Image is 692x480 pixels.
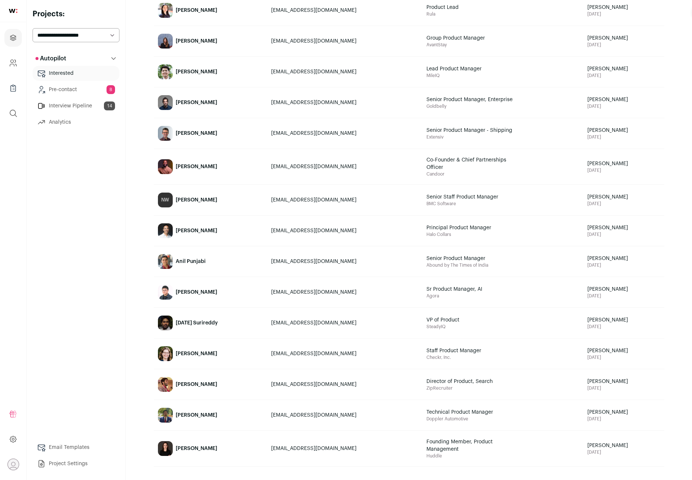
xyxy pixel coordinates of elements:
span: MileIQ [426,73,580,79]
span: [DATE] [587,167,660,173]
a: Company Lists [4,79,22,97]
div: [PERSON_NAME] [176,445,217,452]
span: [DATE] [587,231,660,237]
span: [DATE] [587,134,660,140]
span: Senior Product Manager [426,255,515,262]
span: [DATE] [587,385,660,391]
span: Doppler Automotive [426,416,580,422]
span: SteadyIQ [426,324,580,330]
span: [DATE] [587,354,660,360]
span: [PERSON_NAME] [587,34,660,42]
div: [PERSON_NAME] [176,196,217,204]
span: 14 [104,101,115,110]
img: 5a4daf518ca626265b75adb562b33f7e3867652692cd45a7f7aae9426855e321 [158,223,173,238]
img: 45dd9c8be9be96c8a8434fce77564633285e849b8c23ee88e95ed37f26987c81 [158,159,173,174]
a: NW [PERSON_NAME] [154,185,267,215]
span: Goldbelly [426,103,580,109]
div: [EMAIL_ADDRESS][DOMAIN_NAME] [271,445,419,452]
span: [PERSON_NAME] [587,224,660,231]
a: [PERSON_NAME] [154,400,267,430]
img: 30584d966348822e3c9cf191d87e72df2564c1ab1f7829d0c7ae5640e65d235b.jpg [158,254,173,269]
a: [PERSON_NAME] [154,57,267,87]
span: Technical Product Manager [426,409,515,416]
img: 3e2e86de55af4b933e47c2123dbf502d721da7dc8ac99465392cef46b0b7c581 [158,408,173,423]
a: [PERSON_NAME] [154,119,267,148]
span: BMC Software [426,201,580,207]
span: [PERSON_NAME] [587,286,660,293]
img: d8cebf34e4f024cfdb3d0fc9c8edf8ed7b398841c8bcbe1a54f0ccc9ab287e5d.jpg [158,3,173,18]
span: Senior Staff Product Manager [426,193,515,201]
div: [PERSON_NAME] [176,381,217,388]
div: [PERSON_NAME] [176,350,217,357]
div: [PERSON_NAME] [176,163,217,170]
button: Autopilot [33,51,119,66]
div: [EMAIL_ADDRESS][DOMAIN_NAME] [271,289,419,296]
a: Interview Pipeline14 [33,99,119,113]
span: Lead Product Manager [426,65,515,73]
span: [PERSON_NAME] [587,193,660,201]
span: [PERSON_NAME] [587,442,660,449]
h2: Projects: [33,9,119,19]
a: [PERSON_NAME] [154,339,267,369]
a: [PERSON_NAME] [154,277,267,307]
button: Open dropdown [7,459,19,470]
span: [PERSON_NAME] [587,127,660,134]
span: Senior Product Manager - Shipping [426,127,515,134]
span: Director of Product, Search [426,378,515,385]
span: [DATE] [587,11,660,17]
img: 5be91be3e4e232e1ea327bc5bc506c41762dcacfbd3857fd2b57a65714c7300f [158,377,173,392]
span: [DATE] [587,449,660,455]
p: Autopilot [36,54,66,63]
span: [PERSON_NAME] [587,409,660,416]
span: [DATE] [587,42,660,48]
a: Projects [4,29,22,47]
span: ZipRecruiter [426,385,580,391]
span: Co-Founder & Chief Partnerships Officer [426,156,515,171]
span: [DATE] [587,73,660,79]
a: [PERSON_NAME] [154,149,267,184]
span: VP of Product [426,316,515,324]
div: Anil Punjabi [176,258,206,265]
span: [DATE] [587,103,660,109]
span: [PERSON_NAME] [587,96,660,103]
span: Huddle [426,453,580,459]
span: Halo Collars [426,231,580,237]
a: [PERSON_NAME] [154,370,267,399]
div: [EMAIL_ADDRESS][DOMAIN_NAME] [271,7,419,14]
span: Staff Product Manager [426,347,515,354]
span: Agora [426,293,580,299]
div: [PERSON_NAME] [176,37,217,45]
span: Candoor [426,171,580,177]
div: [EMAIL_ADDRESS][DOMAIN_NAME] [271,411,419,419]
a: Company and ATS Settings [4,54,22,72]
a: Interested [33,66,119,81]
div: [PERSON_NAME] [176,289,217,296]
span: [DATE] [587,416,660,422]
img: 381ff24bf86d55b3ffac5b1fa2c3980db22cfa1c41c54905deaf4b58fd87a3e2.jpg [158,95,173,110]
span: [PERSON_NAME] [587,378,660,385]
span: Founding Member, Product Management [426,438,515,453]
span: [PERSON_NAME] [587,347,660,354]
img: 89e3e9509df7819250ff9ad74b2406fe1b91e9041d12afb580e3061078514f0b [158,346,173,361]
div: [PERSON_NAME] [176,227,217,234]
span: [DATE] [587,201,660,207]
span: Rula [426,11,580,17]
span: Abound by The Times of India [426,262,580,268]
span: Checkr, Inc. [426,354,580,360]
span: AvantStay [426,42,580,48]
img: e2e7e80c20b3e268f7d78b08ca2657b93b3d58e6afc38433cb1855ddd3e529cd.jpg [158,64,173,79]
img: ad7dbf52785b066b15d46504250639d329054dcae0751a870b6e04efb8374fb3 [158,285,173,300]
a: [DATE] Surireddy [154,308,267,338]
span: [PERSON_NAME] [587,65,660,73]
div: [EMAIL_ADDRESS][DOMAIN_NAME] [271,68,419,76]
div: [EMAIL_ADDRESS][DOMAIN_NAME] [271,163,419,170]
span: 8 [107,85,115,94]
img: 4c41222cf398a7958203c89aaf5f50431e4c3c636cdeb9b0923678b61e4d8198 [158,441,173,456]
span: Sr Product Manager, AI [426,286,515,293]
div: [PERSON_NAME] [176,68,217,76]
div: [EMAIL_ADDRESS][DOMAIN_NAME] [271,350,419,357]
a: Analytics [33,115,119,130]
a: [PERSON_NAME] [154,88,267,117]
span: Product Lead [426,4,515,11]
a: Project Settings [33,456,119,471]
